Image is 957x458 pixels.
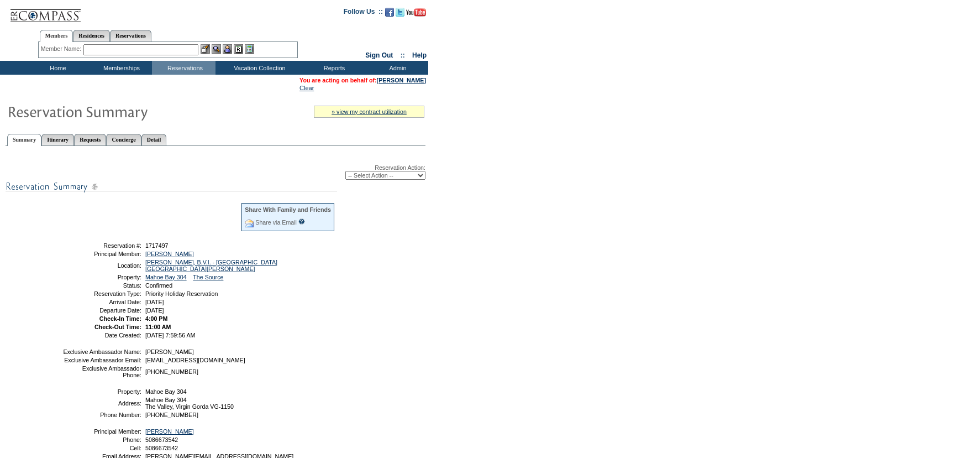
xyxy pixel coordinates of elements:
img: subTtlResSummary.gif [6,180,337,194]
span: 1717497 [145,242,169,249]
span: [PHONE_NUMBER] [145,368,198,375]
span: 5086673542 [145,436,178,443]
a: [PERSON_NAME] [145,251,194,257]
a: [PERSON_NAME] [377,77,426,84]
a: [PERSON_NAME] [145,428,194,435]
a: Itinerary [41,134,74,145]
td: Address: [62,397,141,410]
span: [PHONE_NUMBER] [145,412,198,418]
span: 4:00 PM [145,315,167,322]
div: Member Name: [41,44,83,54]
img: b_calculator.gif [245,44,254,54]
td: Memberships [88,61,152,75]
a: Detail [141,134,167,145]
span: Mahoe Bay 304 [145,388,187,395]
img: Reservaton Summary [7,100,228,122]
img: View [212,44,221,54]
td: Arrival Date: [62,299,141,305]
td: Principal Member: [62,428,141,435]
td: Follow Us :: [344,7,383,20]
td: Principal Member: [62,251,141,257]
td: Property: [62,274,141,280]
td: Departure Date: [62,307,141,314]
td: Admin [365,61,428,75]
span: [EMAIL_ADDRESS][DOMAIN_NAME] [145,357,245,363]
a: Help [412,51,427,59]
a: Clear [299,85,314,91]
td: Reservation #: [62,242,141,249]
td: Exclusive Ambassador Name: [62,348,141,355]
td: Reservations [152,61,215,75]
strong: Check-Out Time: [94,324,141,330]
a: Concierge [106,134,141,145]
td: Reports [301,61,365,75]
img: Impersonate [223,44,232,54]
img: b_edit.gif [201,44,210,54]
td: Exclusive Ambassador Phone: [62,365,141,378]
a: Subscribe to our YouTube Channel [406,11,426,18]
td: Exclusive Ambassador Email: [62,357,141,363]
a: Residences [73,30,110,41]
a: The Source [193,274,223,280]
div: Reservation Action: [6,164,425,180]
a: Sign Out [365,51,393,59]
span: 5086673542 [145,445,178,451]
a: Mahoe Bay 304 [145,274,187,280]
td: Vacation Collection [215,61,301,75]
img: Become our fan on Facebook [385,8,394,17]
a: Follow us on Twitter [396,11,404,18]
strong: Check-In Time: [99,315,141,322]
a: » view my contract utilization [332,108,407,115]
span: Mahoe Bay 304 The Valley, Virgin Gorda VG-1150 [145,397,234,410]
a: Reservations [110,30,151,41]
a: Requests [74,134,106,145]
td: Status: [62,282,141,289]
td: Phone Number: [62,412,141,418]
span: [PERSON_NAME] [145,348,194,355]
a: [PERSON_NAME], B.V.I. - [GEOGRAPHIC_DATA] [GEOGRAPHIC_DATA][PERSON_NAME] [145,259,277,272]
input: What is this? [298,218,305,225]
span: [DATE] [145,307,164,314]
span: :: [401,51,405,59]
span: [DATE] [145,299,164,305]
td: Property: [62,388,141,395]
span: Priority Holiday Reservation [145,290,218,297]
td: Reservation Type: [62,290,141,297]
img: Reservations [234,44,243,54]
span: 11:00 AM [145,324,171,330]
div: Share With Family and Friends [245,206,331,213]
span: Confirmed [145,282,172,289]
td: Cell: [62,445,141,451]
td: Home [25,61,88,75]
img: Follow us on Twitter [396,8,404,17]
a: Members [40,30,73,42]
a: Share via Email [255,219,297,226]
td: Location: [62,259,141,272]
span: [DATE] 7:59:56 AM [145,332,195,339]
td: Date Created: [62,332,141,339]
a: Summary [7,134,41,146]
img: Subscribe to our YouTube Channel [406,8,426,17]
span: You are acting on behalf of: [299,77,426,84]
a: Become our fan on Facebook [385,11,394,18]
td: Phone: [62,436,141,443]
